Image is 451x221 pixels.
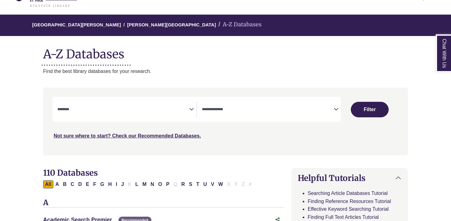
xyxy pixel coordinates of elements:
h3: A [43,198,284,208]
a: Finding Reference Resources Tutorial [308,199,391,204]
button: Filter Results H [106,180,114,188]
a: [GEOGRAPHIC_DATA][PERSON_NAME] [32,21,121,27]
button: Filter Results E [84,180,91,188]
button: Filter Results I [114,180,119,188]
button: All [43,180,53,188]
button: Filter Results D [76,180,84,188]
div: Alpha-list to filter by first letter of database name [43,181,254,187]
button: Filter Results T [194,180,201,188]
button: Submit for Search Results [351,102,388,117]
button: Filter Results R [180,180,187,188]
span: 110 Databases [43,168,98,178]
button: Filter Results L [133,180,140,188]
nav: Search filters [43,88,408,155]
a: Effective Keyword Searching Tutorial [308,206,389,212]
button: Filter Results O [156,180,164,188]
button: Filter Results W [217,180,225,188]
button: Filter Results P [164,180,171,188]
button: Filter Results S [187,180,194,188]
textarea: Search [57,107,189,112]
p: Find the best library databases for your research. [43,67,408,75]
button: Filter Results G [98,180,106,188]
button: Filter Results C [69,180,76,188]
button: Filter Results U [202,180,209,188]
button: Filter Results J [119,180,126,188]
a: [PERSON_NAME][GEOGRAPHIC_DATA] [127,21,216,27]
li: A-Z Databases [216,20,261,29]
button: Filter Results N [149,180,156,188]
button: Filter Results A [54,180,61,188]
button: Filter Results M [141,180,148,188]
button: Filter Results V [209,180,216,188]
textarea: Search [202,107,334,112]
h1: A-Z Databases [43,42,408,61]
button: Helpful Tutorials [292,168,408,188]
nav: breadcrumb [43,15,408,36]
a: Searching Article Databases Tutorial [308,191,388,196]
a: Not sure where to start? Check our Recommended Databases. [54,133,201,138]
button: Filter Results B [61,180,69,188]
button: Filter Results F [91,180,98,188]
a: Finding Full Text Articles Tutorial [308,214,379,220]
